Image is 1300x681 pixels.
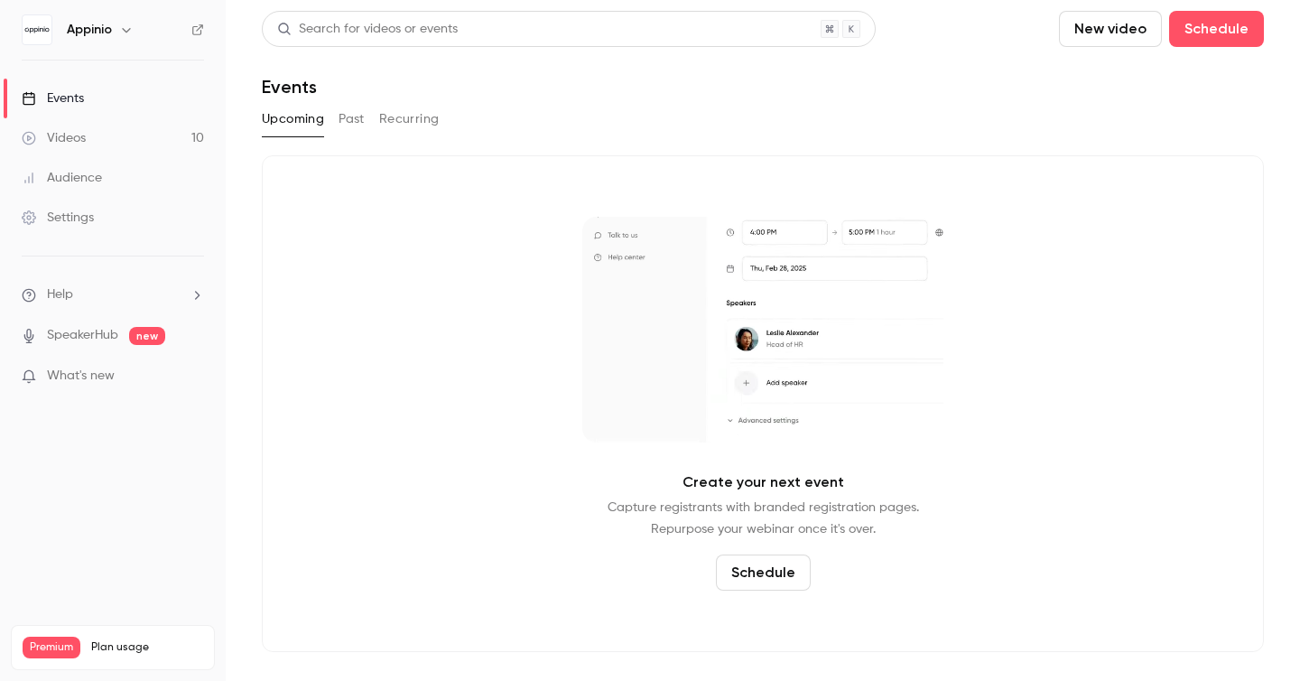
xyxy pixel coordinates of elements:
[23,15,51,44] img: Appinio
[47,367,115,386] span: What's new
[262,105,324,134] button: Upcoming
[22,89,84,107] div: Events
[22,129,86,147] div: Videos
[67,21,112,39] h6: Appinio
[716,555,811,591] button: Schedule
[23,637,80,658] span: Premium
[129,327,165,345] span: new
[22,209,94,227] div: Settings
[339,105,365,134] button: Past
[91,640,203,655] span: Plan usage
[182,368,204,385] iframe: Noticeable Trigger
[379,105,440,134] button: Recurring
[22,169,102,187] div: Audience
[262,76,317,98] h1: Events
[47,326,118,345] a: SpeakerHub
[22,285,204,304] li: help-dropdown-opener
[277,20,458,39] div: Search for videos or events
[1169,11,1264,47] button: Schedule
[47,285,73,304] span: Help
[1059,11,1162,47] button: New video
[608,497,919,540] p: Capture registrants with branded registration pages. Repurpose your webinar once it's over.
[682,471,844,493] p: Create your next event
